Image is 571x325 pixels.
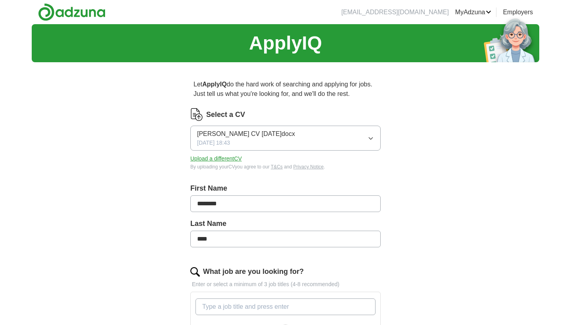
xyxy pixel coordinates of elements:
[190,280,381,289] p: Enter or select a minimum of 3 job titles (4-8 recommended)
[503,8,533,17] a: Employers
[206,109,245,120] label: Select a CV
[197,139,230,147] span: [DATE] 18:43
[190,76,381,102] p: Let do the hard work of searching and applying for jobs. Just tell us what you're looking for, an...
[455,8,492,17] a: MyAdzuna
[195,298,376,315] input: Type a job title and press enter
[190,267,200,277] img: search.png
[197,129,295,139] span: [PERSON_NAME] CV [DATE]docx
[190,108,203,121] img: CV Icon
[190,163,381,170] div: By uploading your CV you agree to our and .
[202,81,226,88] strong: ApplyIQ
[190,183,381,194] label: First Name
[38,3,105,21] img: Adzuna logo
[293,164,324,170] a: Privacy Notice
[190,155,242,163] button: Upload a differentCV
[341,8,449,17] li: [EMAIL_ADDRESS][DOMAIN_NAME]
[203,266,304,277] label: What job are you looking for?
[190,126,381,151] button: [PERSON_NAME] CV [DATE]docx[DATE] 18:43
[249,29,322,57] h1: ApplyIQ
[190,218,381,229] label: Last Name
[271,164,283,170] a: T&Cs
